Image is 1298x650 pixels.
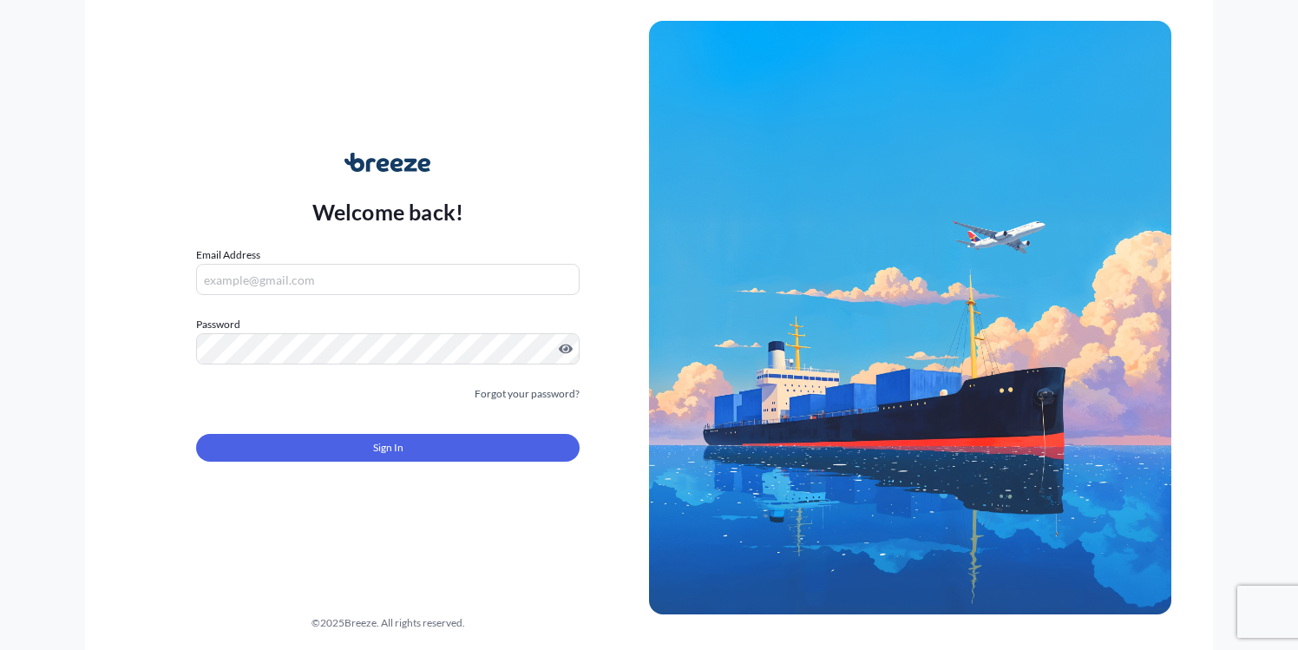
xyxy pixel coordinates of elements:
[373,439,403,456] span: Sign In
[196,264,580,295] input: example@gmail.com
[196,246,260,264] label: Email Address
[312,198,464,226] p: Welcome back!
[127,614,649,632] div: © 2025 Breeze. All rights reserved.
[559,342,573,356] button: Show password
[649,21,1171,614] img: Ship illustration
[196,316,580,333] label: Password
[196,434,580,462] button: Sign In
[475,385,580,403] a: Forgot your password?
